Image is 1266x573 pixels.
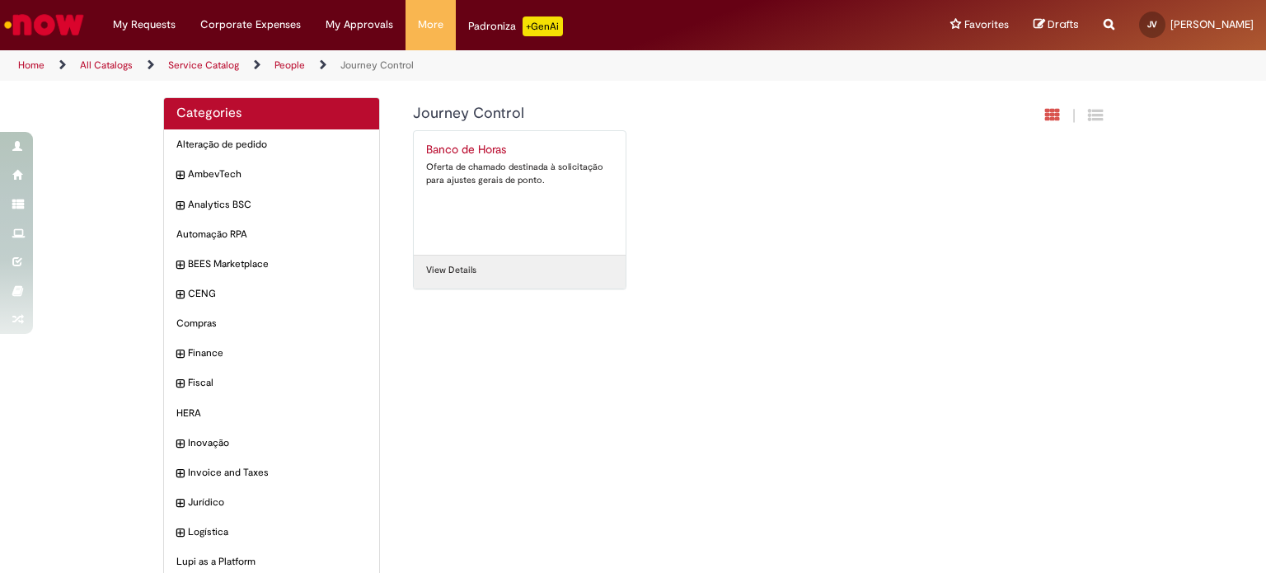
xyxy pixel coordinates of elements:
[426,143,613,157] h2: Banco de Horas
[164,308,379,339] div: Compras
[176,167,184,184] i: expand category AmbevTech
[326,16,393,33] span: My Approvals
[1048,16,1079,32] span: Drafts
[274,59,305,72] a: People
[164,279,379,309] div: expand category CENG CENG
[164,190,379,220] div: expand category Analytics BSC Analytics BSC
[188,167,367,181] span: AmbevTech
[176,317,367,331] span: Compras
[164,398,379,429] div: HERA
[164,458,379,488] div: expand category Invoice and Taxes Invoice and Taxes
[1045,107,1060,123] i: Card View
[176,436,184,453] i: expand category Inovação
[414,131,626,255] a: Banco de Horas Oferta de chamado destinada à solicitação para ajustes gerais de ponto.
[176,257,184,274] i: expand category BEES Marketplace
[1170,17,1254,31] span: [PERSON_NAME]
[176,555,367,569] span: Lupi as a Platform
[113,16,176,33] span: My Requests
[12,50,832,81] ul: Page breadcrumbs
[1072,106,1076,125] span: |
[200,16,301,33] span: Corporate Expenses
[188,436,367,450] span: Inovação
[1034,17,1079,33] a: Drafts
[18,59,45,72] a: Home
[176,525,184,542] i: expand category Logística
[340,59,414,72] a: Journey Control
[188,466,367,480] span: Invoice and Taxes
[426,161,613,186] div: Oferta de chamado destinada à solicitação para ajustes gerais de ponto.
[1147,19,1157,30] span: JV
[164,249,379,279] div: expand category BEES Marketplace BEES Marketplace
[188,287,367,301] span: CENG
[176,346,184,363] i: expand category Finance
[176,466,184,482] i: expand category Invoice and Taxes
[164,487,379,518] div: expand category Jurídico Jurídico
[176,406,367,420] span: HERA
[523,16,563,36] p: +GenAi
[164,428,379,458] div: expand category Inovação Inovação
[164,219,379,250] div: Automação RPA
[964,16,1009,33] span: Favorites
[80,59,133,72] a: All Catalogs
[176,198,184,214] i: expand category Analytics BSC
[188,257,367,271] span: BEES Marketplace
[188,525,367,539] span: Logística
[468,16,563,36] div: Padroniza
[188,376,367,390] span: Fiscal
[164,129,379,160] div: Alteração de pedido
[2,8,87,41] img: ServiceNow
[188,496,367,510] span: Jurídico
[176,287,184,303] i: expand category CENG
[176,106,367,121] h2: Categories
[164,159,379,190] div: expand category AmbevTech AmbevTech
[188,346,367,360] span: Finance
[426,264,476,277] a: View Details
[188,198,367,212] span: Analytics BSC
[168,59,239,72] a: Service Catalog
[1088,107,1103,123] i: Grid View
[418,16,443,33] span: More
[176,496,184,512] i: expand category Jurídico
[164,338,379,369] div: expand category Finance Finance
[164,517,379,547] div: expand category Logística Logística
[413,106,925,122] h1: {"description":null,"title":"Journey Control"} Category
[176,138,367,152] span: Alteração de pedido
[176,228,367,242] span: Automação RPA
[164,368,379,398] div: expand category Fiscal Fiscal
[176,376,184,392] i: expand category Fiscal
